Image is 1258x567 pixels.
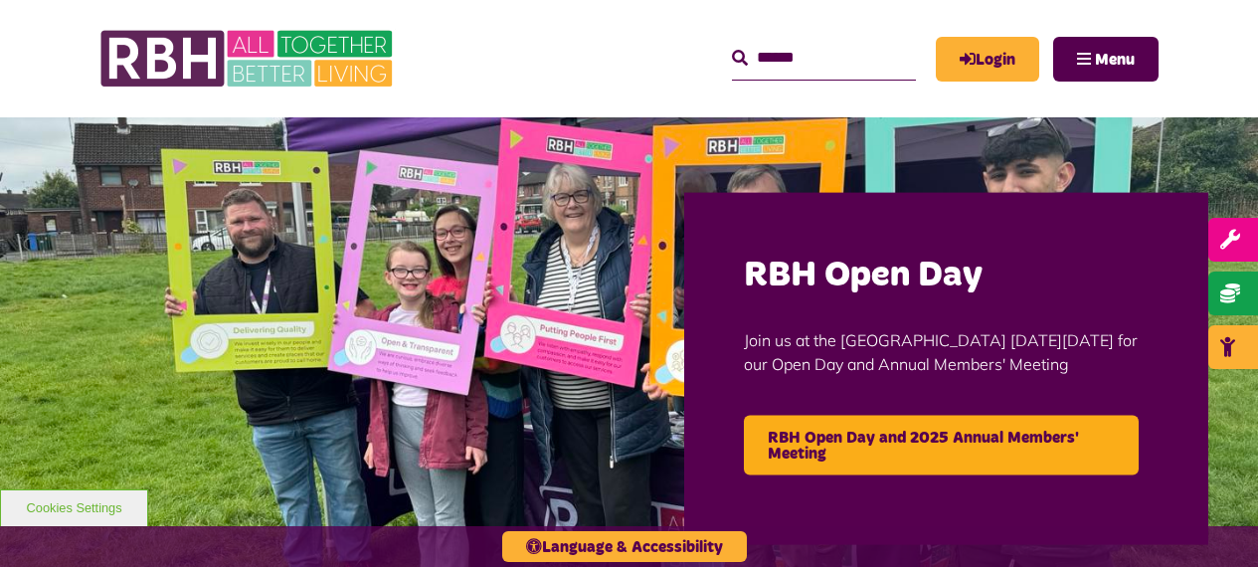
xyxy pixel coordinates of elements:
[936,37,1039,82] a: MyRBH
[744,252,1149,298] h2: RBH Open Day
[99,20,398,97] img: RBH
[1053,37,1159,82] button: Navigation
[1095,52,1135,68] span: Menu
[744,416,1139,475] a: RBH Open Day and 2025 Annual Members' Meeting
[502,531,747,562] button: Language & Accessibility
[744,298,1149,406] p: Join us at the [GEOGRAPHIC_DATA] [DATE][DATE] for our Open Day and Annual Members' Meeting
